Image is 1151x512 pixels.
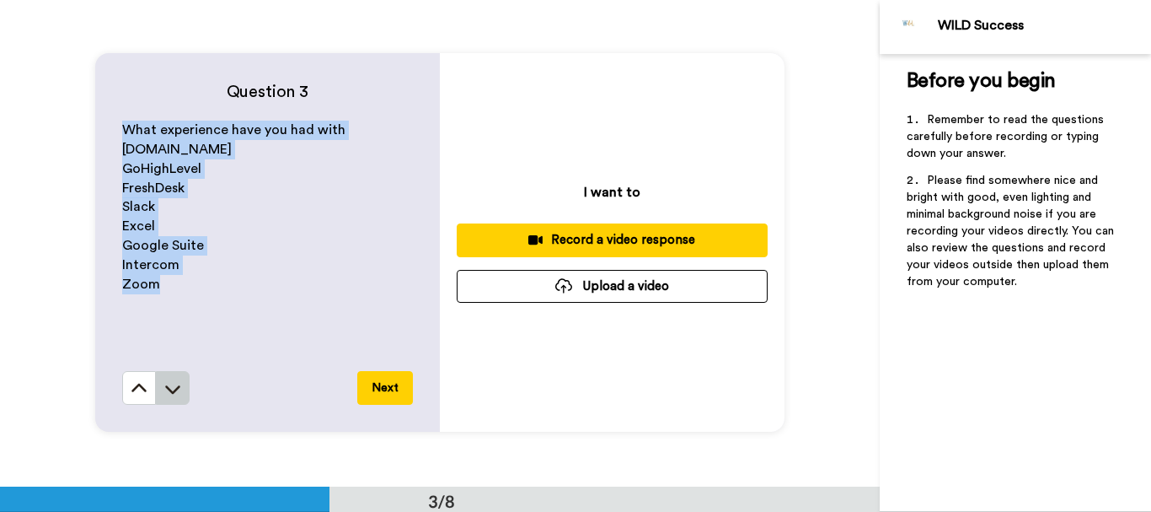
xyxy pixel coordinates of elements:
[907,114,1107,159] span: Remember to read the questions carefully before recording or typing down your answer.
[889,7,929,47] img: Profile Image
[122,278,160,291] span: Zoom
[122,239,204,252] span: Google Suite
[938,18,1150,34] div: WILD Success
[122,80,413,104] h4: Question 3
[122,258,179,272] span: Intercom
[122,143,232,156] span: [DOMAIN_NAME]
[122,162,201,175] span: GoHighLevel
[122,200,155,213] span: Slack
[357,371,413,405] button: Next
[457,270,768,303] button: Upload a video
[122,123,345,137] span: What experience have you had with
[907,175,1117,288] span: Please find somewhere nice and bright with good, even lighting and minimal background noise if yo...
[584,182,640,202] p: I want to
[470,231,754,249] div: Record a video response
[907,71,1056,91] span: Before you begin
[122,181,185,195] span: FreshDesk
[457,224,768,256] button: Record a video response
[122,219,155,233] span: Excel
